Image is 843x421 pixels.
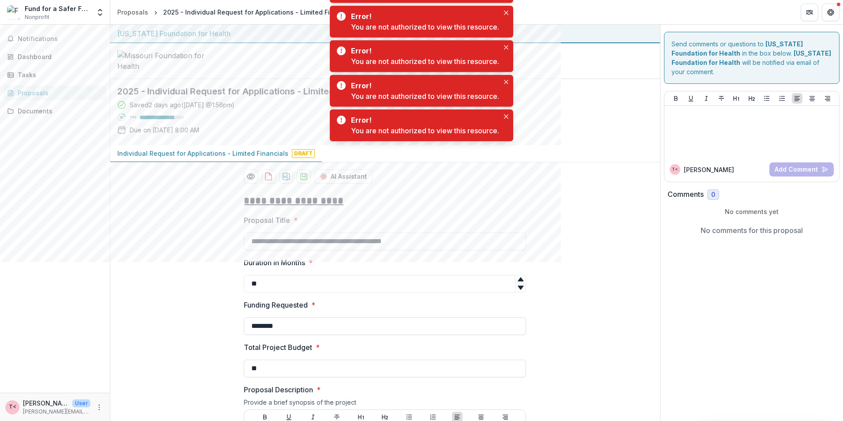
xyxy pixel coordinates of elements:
nav: breadcrumb [114,6,360,19]
p: [PERSON_NAME][EMAIL_ADDRESS][PERSON_NAME][DOMAIN_NAME] [23,408,90,416]
p: Proposal Title [244,215,290,226]
p: No comments yet [668,207,836,216]
div: Tasks [18,70,99,79]
button: Close [501,42,511,53]
button: Align Center [807,93,817,104]
button: AI Assistant [314,169,373,184]
button: Notifications [4,32,106,46]
button: Preview a6eddab7-c771-40f0-ade9-448b0bd1b2a4-0.pdf [244,169,258,184]
button: Underline [686,93,696,104]
button: Add Comment [769,162,834,177]
button: Heading 1 [731,93,742,104]
button: Bullet List [761,93,772,104]
a: Proposals [4,86,106,100]
div: Send comments or questions to in the box below. will be notified via email of your comment. [664,32,840,84]
span: Draft [292,149,315,158]
button: Get Help [822,4,839,21]
p: Due on [DATE] 8:00 AM [130,125,199,135]
div: 2025 - Individual Request for Applications - Limited Financials [163,8,356,17]
button: Close [501,111,511,122]
div: Saved 2 days ago ( [DATE] @ 1:56pm ) [130,100,235,109]
div: Proposals [18,88,99,98]
div: [US_STATE] Foundation for Health [117,28,653,39]
h2: 2025 - Individual Request for Applications - Limited Financials [117,86,639,97]
span: 0 [711,191,715,199]
button: Close [501,8,511,18]
div: Provide a brief synopsis of the project [244,398,526,410]
button: More [94,402,104,413]
button: Close [501,77,511,87]
p: No comments for this proposal [701,225,803,236]
img: Missouri Foundation for Health [117,50,205,71]
button: download-proposal [279,169,293,184]
span: Nonprofit [25,13,49,21]
div: Proposals [117,8,148,17]
div: Fund for a Safer Future [25,4,90,13]
a: Dashboard [4,49,106,64]
p: Duration in Months [244,257,305,268]
div: Tyler Hudacek <tyler.hudacek@charity.org> [672,167,678,172]
button: download-proposal [297,169,311,184]
span: Notifications [18,35,103,43]
div: You are not authorized to view this resource. [351,56,499,67]
div: You are not authorized to view this resource. [351,22,499,32]
button: Italicize [701,93,712,104]
div: Error! [351,11,496,22]
div: You are not authorized to view this resource. [351,91,499,101]
p: Funding Requested [244,300,308,310]
button: Open entity switcher [94,4,106,21]
button: Align Right [822,93,833,104]
p: Total Project Budget [244,342,312,353]
p: User [72,399,90,407]
div: Error! [351,45,496,56]
img: Fund for a Safer Future [7,5,21,19]
button: Heading 2 [746,93,757,104]
p: [PERSON_NAME] [684,165,734,174]
button: Ordered List [777,93,787,104]
button: Partners [801,4,818,21]
a: Proposals [114,6,152,19]
p: [PERSON_NAME] <[PERSON_NAME][EMAIL_ADDRESS][PERSON_NAME][DOMAIN_NAME]> [23,398,69,408]
div: Documents [18,106,99,116]
p: 78 % [130,114,136,120]
div: Error! [351,115,496,125]
p: Individual Request for Applications - Limited Financials [117,149,288,158]
button: download-proposal [261,169,276,184]
div: Error! [351,80,496,91]
div: Dashboard [18,52,99,61]
a: Documents [4,104,106,118]
div: Tyler Hudacek <tyler.hudacek@charity.org> [9,404,16,410]
a: Tasks [4,68,106,82]
button: Strike [716,93,727,104]
button: Align Left [792,93,802,104]
button: Bold [671,93,681,104]
p: Proposal Description [244,384,313,395]
h2: Comments [668,190,704,199]
div: You are not authorized to view this resource. [351,125,499,136]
